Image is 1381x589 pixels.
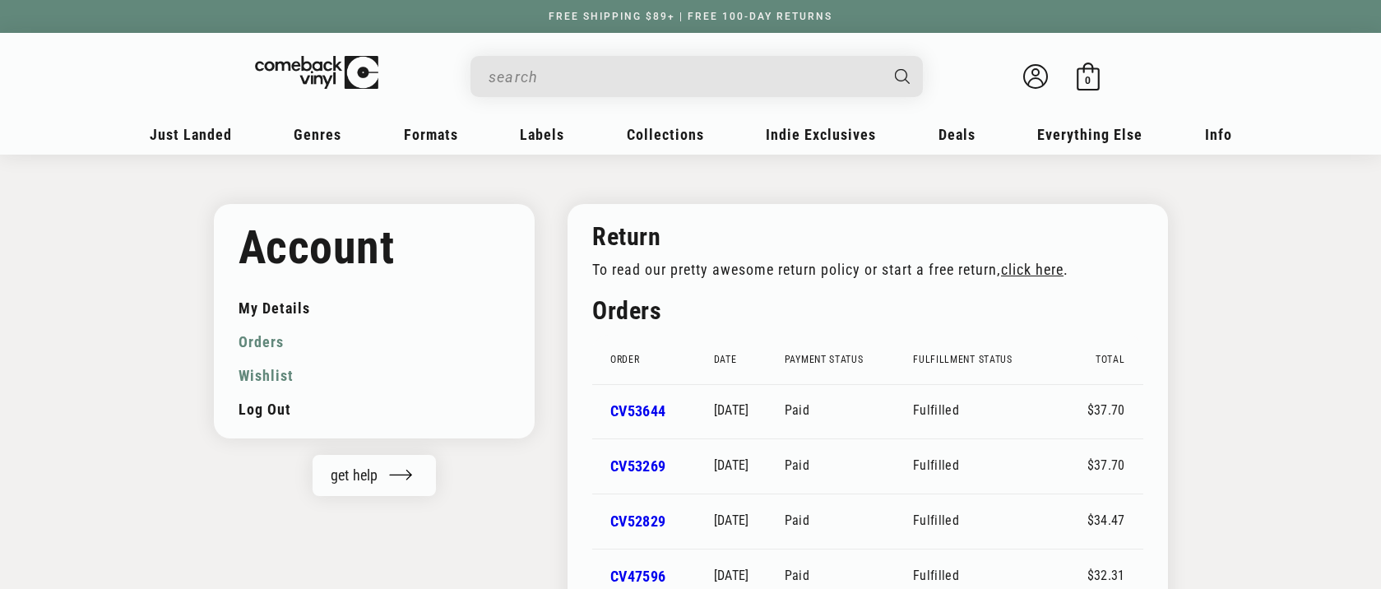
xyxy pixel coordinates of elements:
[150,126,232,143] span: Just Landed
[239,359,511,392] a: Wishlist
[313,455,436,496] button: get help
[1037,126,1142,143] span: Everything Else
[1205,126,1232,143] span: Info
[785,494,913,549] td: Paid
[714,402,749,418] time: [DATE]
[714,335,785,384] th: Date
[1068,335,1142,384] th: Total
[785,438,913,494] td: Paid
[785,384,913,439] td: Paid
[610,402,665,420] a: Order number CV53644
[1068,494,1142,549] td: $34.47
[913,438,1068,494] td: Fulfilled
[404,126,458,143] span: Formats
[592,294,1142,327] h2: Orders
[913,384,1068,439] td: Fulfilled
[239,291,511,325] a: My Details
[294,126,341,143] span: Genres
[714,568,749,583] time: [DATE]
[592,220,1116,253] h2: Return
[1068,384,1142,439] td: $37.70
[532,11,849,22] a: FREE SHIPPING $89+ | FREE 100-DAY RETURNS
[913,494,1068,549] td: Fulfilled
[239,325,511,359] a: Orders
[470,56,923,97] div: Search
[592,335,714,384] th: Order
[766,126,876,143] span: Indie Exclusives
[239,220,511,275] h1: Account
[489,60,878,94] input: When autocomplete results are available use up and down arrows to review and enter to select
[1001,262,1064,278] a: click here
[880,56,925,97] button: Search
[239,392,511,426] a: Log out
[1068,438,1142,494] td: $37.70
[520,126,564,143] span: Labels
[592,261,1116,278] p: To read our pretty awesome return policy or start a free return, .
[913,335,1068,384] th: Fulfillment status
[610,457,665,475] a: Order number CV53269
[714,512,749,528] time: [DATE]
[627,126,704,143] span: Collections
[714,457,749,473] time: [DATE]
[1085,74,1091,86] span: 0
[938,126,976,143] span: Deals
[610,512,665,530] a: Order number CV52829
[610,568,665,585] a: Order number CV47596
[785,335,913,384] th: Payment status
